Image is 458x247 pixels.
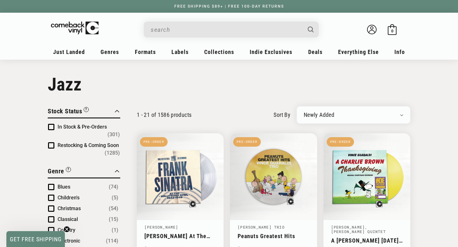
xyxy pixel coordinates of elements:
[109,183,118,191] span: Number of products: (74)
[144,233,216,239] a: [PERSON_NAME] At The [GEOGRAPHIC_DATA] [DATE] - [DATE]
[238,233,309,239] a: Peanuts Greatest Hits
[171,49,189,55] span: Labels
[112,226,118,234] span: Number of products: (1)
[144,22,319,37] div: Search
[58,184,70,190] span: Blues
[338,49,379,55] span: Everything Else
[64,226,70,232] button: Close teaser
[101,49,119,55] span: Genres
[58,227,75,233] span: Country
[6,231,65,247] div: GET FREE SHIPPINGClose teaser
[137,111,191,118] p: 1 - 21 of 1586 products
[53,49,85,55] span: Just Landed
[308,49,323,55] span: Deals
[238,224,285,230] a: [PERSON_NAME] Trio
[58,124,107,130] span: In Stock & Pre-Orders
[58,142,119,148] span: Restocking & Coming Soon
[144,224,178,230] a: [PERSON_NAME]
[105,149,120,157] span: Number of products: (1285)
[274,110,290,119] label: sort by
[151,23,302,36] input: When autocomplete results are available use up and down arrows to review and enter to select
[106,237,118,245] span: Number of products: (114)
[10,236,62,243] span: GET FREE SHIPPING
[58,205,81,211] span: Christmas
[331,237,403,244] a: A [PERSON_NAME] [DATE] (Original Soundtrack Recording)
[331,224,365,230] a: [PERSON_NAME]
[48,74,410,95] h1: Jazz
[109,216,118,223] span: Number of products: (15)
[250,49,292,55] span: Indie Exclusives
[302,22,320,37] button: Search
[58,238,80,244] span: Electronic
[48,106,89,117] button: Filter by Stock Status
[108,131,120,138] span: Number of products: (301)
[58,216,78,222] span: Classical
[331,224,386,234] a: , [PERSON_NAME] Quintet
[204,49,234,55] span: Collections
[168,4,290,9] a: FREE SHIPPING $89+ | FREE 100-DAY RETURNS
[58,195,80,201] span: Children's
[394,49,405,55] span: Info
[391,29,393,33] span: 0
[48,107,82,115] span: Stock Status
[48,167,64,175] span: Genre
[112,194,118,202] span: Number of products: (5)
[109,205,118,212] span: Number of products: (54)
[135,49,156,55] span: Formats
[48,166,71,177] button: Filter by Genre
